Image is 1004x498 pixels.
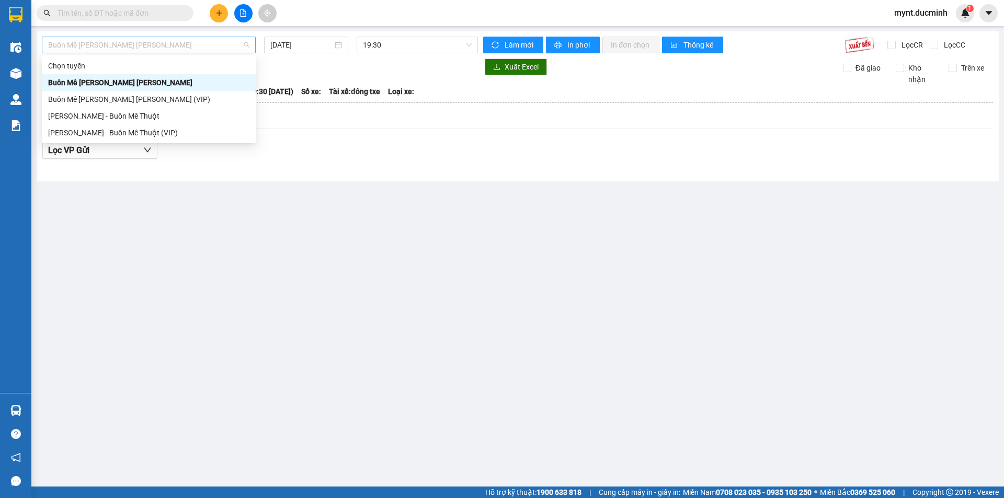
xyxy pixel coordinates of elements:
[42,91,256,108] div: Buôn Mê Thuột - Hồ Chí Minh (VIP)
[143,146,152,154] span: down
[850,488,895,496] strong: 0369 525 060
[961,8,970,18] img: icon-new-feature
[537,488,581,496] strong: 1900 633 818
[984,8,994,18] span: caret-down
[897,39,925,51] span: Lọc CR
[589,487,591,498] span: |
[58,7,181,19] input: Tìm tên, số ĐT hoặc mã đơn
[48,60,249,72] div: Chọn tuyến
[820,487,895,498] span: Miền Bắc
[42,108,256,124] div: Hồ Chí Minh - Buôn Mê Thuột
[546,37,600,53] button: printerIn phơi
[264,9,271,17] span: aim
[957,62,988,74] span: Trên xe
[42,142,157,159] button: Lọc VP Gửi
[554,41,563,50] span: printer
[301,86,321,97] span: Số xe:
[234,4,253,22] button: file-add
[851,62,885,74] span: Đã giao
[239,9,247,17] span: file-add
[968,5,972,12] span: 1
[48,110,249,122] div: [PERSON_NAME] - Buôn Mê Thuột
[966,5,974,12] sup: 1
[483,37,543,53] button: syncLàm mới
[270,39,333,51] input: 14/09/2025
[388,86,414,97] span: Loại xe:
[946,489,953,496] span: copyright
[485,487,581,498] span: Hỗ trợ kỹ thuật:
[329,86,380,97] span: Tài xế: đông txe
[903,487,905,498] span: |
[42,57,256,74] div: Chọn tuyến
[599,487,680,498] span: Cung cấp máy in - giấy in:
[670,41,679,50] span: bar-chart
[42,124,256,141] div: Hồ Chí Minh - Buôn Mê Thuột (VIP)
[48,127,249,138] div: [PERSON_NAME] - Buôn Mê Thuột (VIP)
[43,9,51,17] span: search
[215,9,223,17] span: plus
[602,37,659,53] button: In đơn chọn
[9,7,22,22] img: logo-vxr
[979,4,998,22] button: caret-down
[845,37,874,53] img: 9k=
[48,144,89,157] span: Lọc VP Gửi
[42,74,256,91] div: Buôn Mê Thuột - Hồ Chí Minh
[505,39,535,51] span: Làm mới
[10,120,21,131] img: solution-icon
[48,37,249,53] span: Buôn Mê Thuột - Hồ Chí Minh
[716,488,812,496] strong: 0708 023 035 - 0935 103 250
[10,42,21,53] img: warehouse-icon
[258,4,277,22] button: aim
[485,59,547,75] button: downloadXuất Excel
[11,476,21,486] span: message
[10,68,21,79] img: warehouse-icon
[814,490,817,494] span: ⚪️
[363,37,472,53] span: 19:30
[683,487,812,498] span: Miền Nam
[11,453,21,462] span: notification
[210,4,228,22] button: plus
[683,39,715,51] span: Thống kê
[10,405,21,416] img: warehouse-icon
[11,429,21,439] span: question-circle
[492,41,500,50] span: sync
[662,37,723,53] button: bar-chartThống kê
[48,77,249,88] div: Buôn Mê [PERSON_NAME] [PERSON_NAME]
[886,6,956,19] span: mynt.ducminh
[48,94,249,105] div: Buôn Mê [PERSON_NAME] [PERSON_NAME] (VIP)
[904,62,941,85] span: Kho nhận
[940,39,967,51] span: Lọc CC
[10,94,21,105] img: warehouse-icon
[567,39,591,51] span: In phơi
